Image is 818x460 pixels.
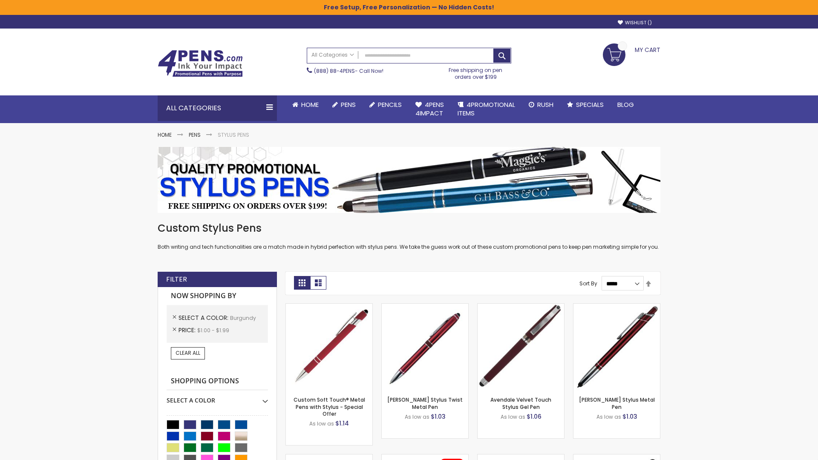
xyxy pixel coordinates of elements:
span: As low as [596,413,621,420]
strong: Filter [166,275,187,284]
img: Custom Soft Touch® Metal Pens with Stylus-Burgundy [286,304,372,390]
a: Avendale Velvet Touch Stylus Gel Pen [490,396,551,410]
h1: Custom Stylus Pens [158,221,660,235]
a: Specials [560,95,611,114]
span: Pens [341,100,356,109]
span: Rush [537,100,553,109]
img: Colter Stylus Twist Metal Pen-Burgundy [382,304,468,390]
span: $1.03 [431,412,446,421]
span: $1.14 [335,419,349,428]
span: Specials [576,100,604,109]
a: Colter Stylus Twist Metal Pen-Burgundy [382,303,468,310]
span: 4PROMOTIONAL ITEMS [458,100,515,118]
strong: Now Shopping by [167,287,268,305]
span: $1.06 [527,412,541,421]
span: Price [179,326,197,334]
span: Pencils [378,100,402,109]
span: $1.03 [622,412,637,421]
a: [PERSON_NAME] Stylus Twist Metal Pen [387,396,463,410]
a: Pens [325,95,363,114]
span: As low as [405,413,429,420]
a: Olson Stylus Metal Pen-Burgundy [573,303,660,310]
img: Olson Stylus Metal Pen-Burgundy [573,304,660,390]
a: Custom Soft Touch® Metal Pens with Stylus-Burgundy [286,303,372,310]
span: $1.00 - $1.99 [197,327,229,334]
img: Avendale Velvet Touch Stylus Gel Pen-Burgundy [478,304,564,390]
a: [PERSON_NAME] Stylus Metal Pen [579,396,655,410]
img: 4Pens Custom Pens and Promotional Products [158,50,243,77]
span: - Call Now! [314,67,383,75]
span: Home [301,100,319,109]
strong: Grid [294,276,310,290]
span: All Categories [311,52,354,58]
span: As low as [501,413,525,420]
a: Pencils [363,95,409,114]
a: Custom Soft Touch® Metal Pens with Stylus - Special Offer [294,396,365,417]
a: 4PROMOTIONALITEMS [451,95,522,123]
span: Clear All [176,349,200,356]
div: Free shipping on pen orders over $199 [440,63,512,80]
span: Select A Color [179,313,230,322]
span: Burgundy [230,314,256,322]
strong: Stylus Pens [218,131,249,138]
div: Select A Color [167,390,268,405]
a: Wishlist [618,20,652,26]
label: Sort By [579,280,597,287]
a: Clear All [171,347,205,359]
span: As low as [309,420,334,427]
span: 4Pens 4impact [415,100,444,118]
a: Blog [611,95,641,114]
a: Home [285,95,325,114]
div: All Categories [158,95,277,121]
span: Blog [617,100,634,109]
a: Rush [522,95,560,114]
a: (888) 88-4PENS [314,67,355,75]
a: All Categories [307,48,358,62]
a: Home [158,131,172,138]
a: Pens [189,131,201,138]
div: Both writing and tech functionalities are a match made in hybrid perfection with stylus pens. We ... [158,221,660,251]
a: Avendale Velvet Touch Stylus Gel Pen-Burgundy [478,303,564,310]
img: Stylus Pens [158,147,660,213]
strong: Shopping Options [167,372,268,391]
a: 4Pens4impact [409,95,451,123]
